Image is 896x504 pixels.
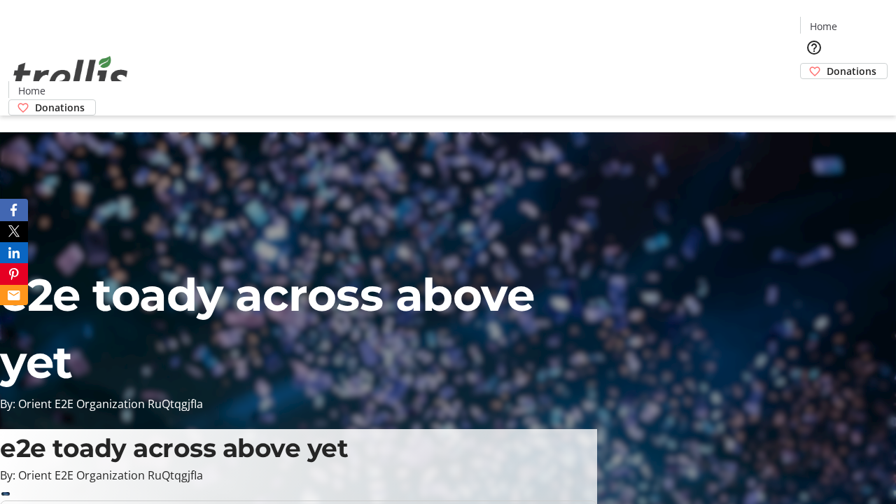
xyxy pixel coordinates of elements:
span: Donations [827,64,876,78]
button: Cart [800,79,828,107]
span: Donations [35,100,85,115]
a: Donations [800,63,888,79]
span: Home [18,83,45,98]
a: Home [801,19,846,34]
a: Donations [8,99,96,115]
img: Orient E2E Organization RuQtqgjfIa's Logo [8,41,133,111]
span: Home [810,19,837,34]
button: Help [800,34,828,62]
a: Home [9,83,54,98]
